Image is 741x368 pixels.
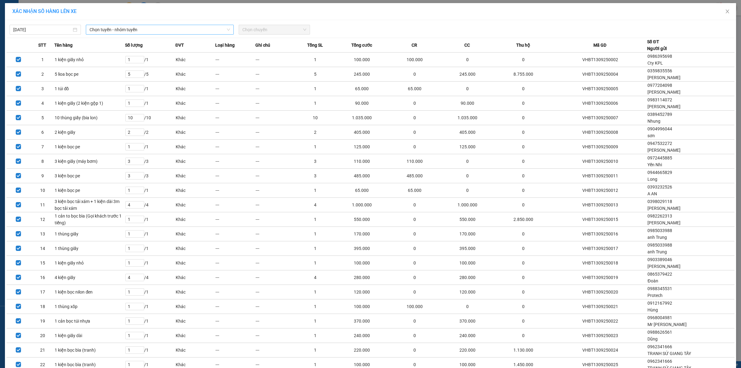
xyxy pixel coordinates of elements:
span: Chọn chuyến [242,25,306,34]
span: 0947532272 [647,141,672,146]
td: 65.000 [388,183,441,198]
td: / 1 [125,96,175,111]
td: 395.000 [335,241,388,256]
td: 0 [441,82,494,96]
td: 1.035.000 [335,111,388,125]
td: VHBT1309250012 [553,183,647,198]
td: --- [255,314,295,328]
td: 0 [494,299,553,314]
td: --- [215,314,255,328]
td: 4 [31,96,55,111]
td: 0 [388,96,441,111]
td: --- [215,183,255,198]
td: 0 [388,314,441,328]
span: Tên hàng [54,42,73,49]
td: VHBT1309250015 [553,212,647,227]
td: 12 [31,212,55,227]
td: --- [255,227,295,241]
td: 0 [441,53,494,67]
td: 18 [31,299,55,314]
td: 3 kiện bọc pe [54,169,125,183]
td: 280.000 [335,270,388,285]
span: Tổng cước [351,42,372,49]
td: 1 [295,212,336,227]
td: 0 [441,154,494,169]
td: 2.850.000 [494,212,553,227]
td: Khác [175,183,216,198]
td: 100.000 [335,53,388,67]
td: Khác [175,53,216,67]
span: [PERSON_NAME] [647,104,680,109]
span: 0988345531 [647,286,672,291]
td: 1 [31,53,55,67]
td: 0 [441,299,494,314]
td: Khác [175,125,216,140]
td: VHBT1309250018 [553,256,647,270]
strong: PHIẾU DÁN LÊN HÀNG [24,3,105,11]
td: --- [255,270,295,285]
td: 1 [295,256,336,270]
td: / 3 [125,169,175,183]
td: 370.000 [335,314,388,328]
td: 1 [295,53,336,67]
td: 1.000.000 [335,198,388,212]
td: 0 [388,67,441,82]
td: --- [255,256,295,270]
span: CR [412,42,417,49]
span: 0359835556 [647,68,672,73]
span: 0982262313 [647,214,672,218]
span: [PERSON_NAME] [647,206,680,211]
td: / 1 [125,53,175,67]
td: --- [215,299,255,314]
td: 14 [31,241,55,256]
span: Ngày in phiếu: 18:39 ngày [22,12,107,19]
td: VHBT1309250007 [553,111,647,125]
td: / 10 [125,111,175,125]
td: --- [255,299,295,314]
td: Khác [175,198,216,212]
span: Nhung [647,119,660,124]
td: 110.000 [335,154,388,169]
td: 0 [494,256,553,270]
span: A AN [647,191,657,196]
td: 3 [295,169,336,183]
td: 0 [441,183,494,198]
span: down [227,28,230,32]
span: 0912167992 [647,301,672,306]
span: 0972445885 [647,155,672,160]
td: 2 kiện giấy [54,125,125,140]
td: 0 [494,169,553,183]
td: 1 cản bọc túi nhựa [54,314,125,328]
td: --- [215,154,255,169]
td: / 1 [125,285,175,299]
td: 4 [295,198,336,212]
td: 0 [494,82,553,96]
td: 395.000 [441,241,494,256]
span: sơn [647,133,655,138]
td: / 4 [125,198,175,212]
span: CÔNG TY TNHH CHUYỂN PHÁT NHANH BẢO AN [48,21,85,43]
td: 3 kiện bọc tải xám + 1 kiện dài 3m bọc tải xám [54,198,125,212]
span: 0903389046 [647,257,672,262]
td: --- [215,328,255,343]
td: VHBT1309250022 [553,314,647,328]
td: 65.000 [388,82,441,96]
td: 8 [31,154,55,169]
td: 1 [295,183,336,198]
td: 405.000 [335,125,388,140]
td: 5 [295,67,336,82]
td: 0 [388,241,441,256]
td: --- [255,67,295,82]
td: 0 [494,154,553,169]
td: --- [255,125,295,140]
span: Chọn tuyến - nhóm tuyến [90,25,230,34]
td: 405.000 [441,125,494,140]
td: --- [255,241,295,256]
td: 0 [494,53,553,67]
td: --- [215,227,255,241]
td: 1 [295,227,336,241]
td: 10 thùng giấy (bia lon) [54,111,125,125]
td: Khác [175,256,216,270]
td: 3 [31,82,55,96]
td: 11 [31,198,55,212]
